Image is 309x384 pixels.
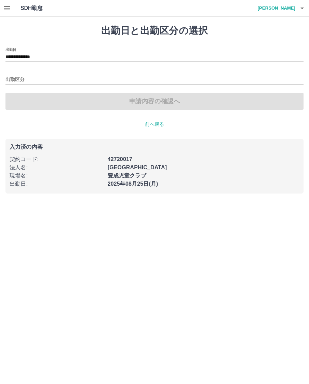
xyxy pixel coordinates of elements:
[10,163,104,172] p: 法人名 :
[108,173,146,178] b: 豊成児童クラブ
[108,164,167,170] b: [GEOGRAPHIC_DATA]
[10,144,299,150] p: 入力済の内容
[10,172,104,180] p: 現場名 :
[10,155,104,163] p: 契約コード :
[5,47,16,52] label: 出勤日
[108,181,158,187] b: 2025年08月25日(月)
[108,156,132,162] b: 42720017
[5,25,304,37] h1: 出勤日と出勤区分の選択
[5,121,304,128] p: 前へ戻る
[10,180,104,188] p: 出勤日 :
